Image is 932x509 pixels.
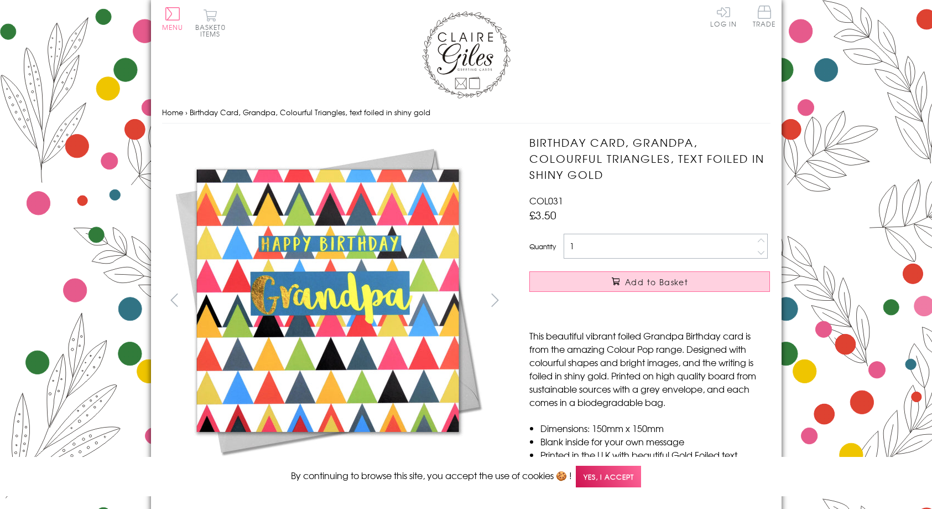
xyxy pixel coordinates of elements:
li: Dimensions: 150mm x 150mm [540,421,770,435]
p: This beautiful vibrant foiled Grandpa Birthday card is from the amazing Colour Pop range. Designe... [529,329,770,409]
span: Birthday Card, Grandpa, Colourful Triangles, text foiled in shiny gold [190,107,430,117]
a: Home [162,107,183,117]
li: Blank inside for your own message [540,435,770,448]
a: Trade [753,6,776,29]
li: Printed in the U.K with beautiful Gold Foiled text [540,448,770,461]
span: £3.50 [529,207,556,223]
span: Add to Basket [625,276,688,287]
img: Birthday Card, Grandpa, Colourful Triangles, text foiled in shiny gold [507,135,839,467]
span: COL031 [529,194,563,207]
img: Birthday Card, Grandpa, Colourful Triangles, text foiled in shiny gold [162,135,493,467]
h1: Birthday Card, Grandpa, Colourful Triangles, text foiled in shiny gold [529,135,770,182]
button: Add to Basket [529,271,770,292]
span: Trade [753,6,776,27]
img: Claire Giles Greetings Cards [422,11,511,99]
a: Log In [710,6,737,27]
span: Yes, I accept [576,466,641,487]
span: Menu [162,22,184,32]
button: next [482,287,507,312]
span: › [185,107,188,117]
span: 0 items [200,22,226,39]
label: Quantity [529,241,556,251]
button: Menu [162,7,184,30]
button: Basket0 items [195,9,226,37]
button: prev [162,287,187,312]
nav: breadcrumbs [162,101,770,124]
